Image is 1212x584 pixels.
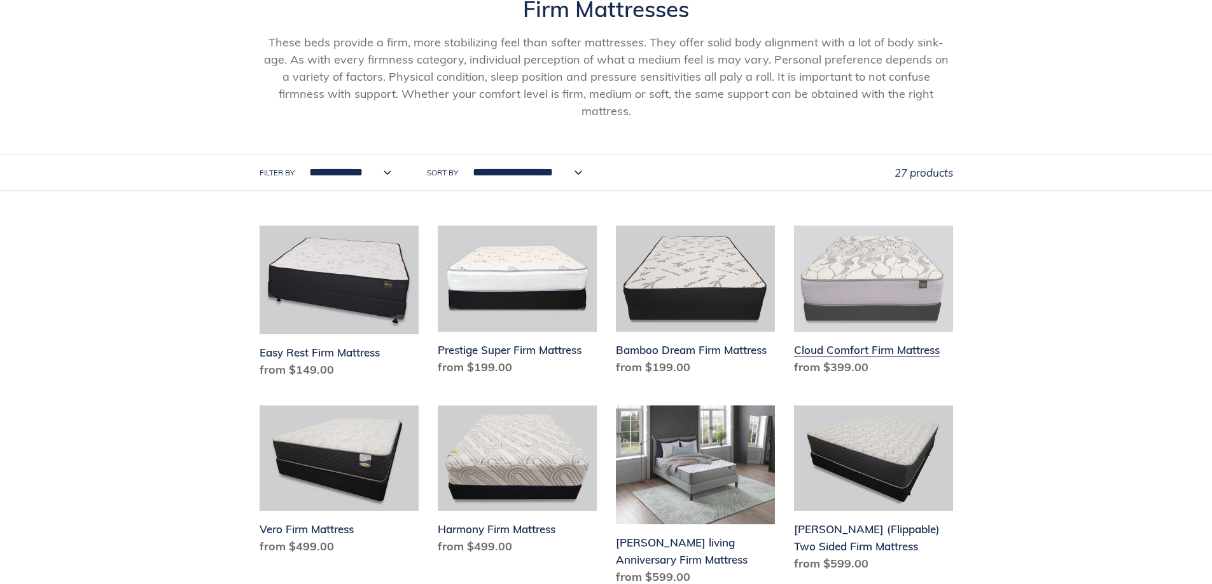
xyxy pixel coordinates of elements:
[895,166,953,179] span: 27 products
[427,167,458,179] label: Sort by
[260,167,295,179] label: Filter by
[438,405,597,560] a: Harmony Firm Mattress
[260,405,419,560] a: Vero Firm Mattress
[616,226,775,381] a: Bamboo Dream Firm Mattress
[438,226,597,381] a: Prestige Super Firm Mattress
[794,226,953,381] a: Cloud Comfort Firm Mattress
[260,226,419,383] a: Easy Rest Firm Mattress
[264,35,949,118] span: These beds provide a firm, more stabilizing feel than softer mattresses. They offer solid body al...
[794,405,953,578] a: Del Ray (Flippable) Two Sided Firm Mattress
